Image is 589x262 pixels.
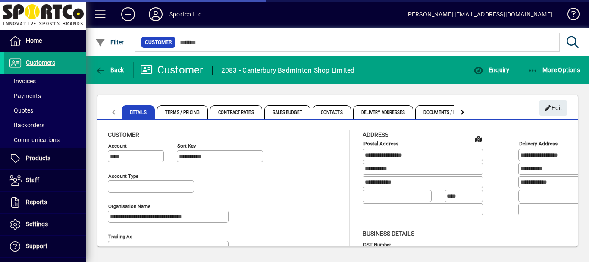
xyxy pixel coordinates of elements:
div: Customer [140,63,204,77]
span: Reports [26,199,47,205]
div: [PERSON_NAME] [EMAIL_ADDRESS][DOMAIN_NAME] [406,7,552,21]
span: Sales Budget [264,105,310,119]
a: Invoices [4,74,86,88]
button: Filter [93,35,126,50]
span: Communications [9,136,60,143]
span: Quotes [9,107,33,114]
mat-label: Sort key [177,143,196,149]
span: Customer [108,131,139,138]
span: Business details [363,230,414,237]
a: Quotes [4,103,86,118]
span: Backorders [9,122,44,129]
a: Communications [4,133,86,147]
span: Terms / Pricing [157,105,208,119]
span: Delivery Addresses [353,105,414,119]
a: Products [4,148,86,169]
span: Documents / Images [415,105,477,119]
button: More Options [526,62,583,78]
a: Settings [4,214,86,235]
span: Customers [26,59,55,66]
span: Filter [95,39,124,46]
span: Customer [145,38,172,47]
a: Backorders [4,118,86,133]
span: Contacts [313,105,351,119]
span: Enquiry [473,66,509,73]
div: Sportco Ltd [169,7,202,21]
button: Add [114,6,142,22]
a: Support [4,236,86,257]
button: Edit [539,100,567,116]
a: Reports [4,192,86,213]
span: More Options [528,66,580,73]
mat-label: Account [108,143,127,149]
button: Back [93,62,126,78]
span: Payments [9,92,41,99]
mat-label: Trading as [108,234,132,240]
span: Edit [544,101,563,115]
a: Home [4,30,86,52]
a: Payments [4,88,86,103]
mat-label: GST Number [363,241,391,247]
span: Invoices [9,78,36,85]
mat-label: Organisation name [108,203,150,209]
span: Staff [26,177,39,183]
button: Enquiry [471,62,511,78]
span: Products [26,155,50,161]
span: Back [95,66,124,73]
span: Settings [26,221,48,227]
div: 2083 - Canterbury Badminton Shop Limited [221,63,355,77]
a: Knowledge Base [561,2,578,30]
mat-label: Account Type [108,173,138,179]
a: Staff [4,170,86,191]
span: Address [363,131,388,138]
app-page-header-button: Back [86,62,134,78]
a: View on map [472,132,486,145]
span: Details [122,105,155,119]
span: Support [26,243,47,249]
span: Contract Rates [210,105,262,119]
span: Home [26,37,42,44]
button: Profile [142,6,169,22]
